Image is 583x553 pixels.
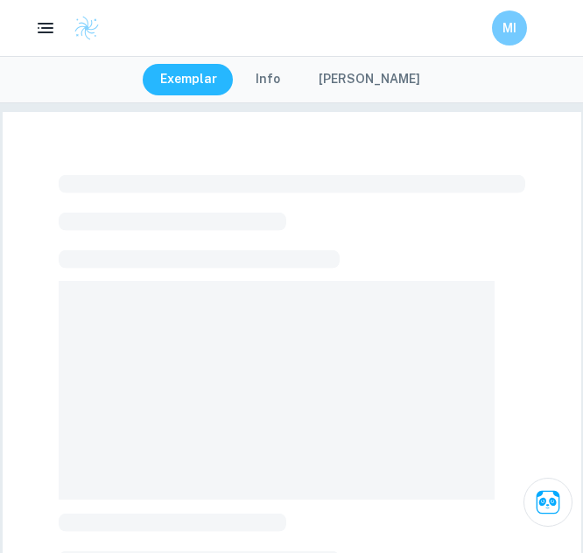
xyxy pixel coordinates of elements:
button: [PERSON_NAME] [301,64,438,95]
img: Clastify logo [74,15,100,41]
button: MI [492,10,527,45]
h6: MI [500,18,520,38]
button: Exemplar [143,64,235,95]
button: Ask Clai [523,478,572,527]
button: Info [238,64,298,95]
a: Clastify logo [63,15,100,41]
